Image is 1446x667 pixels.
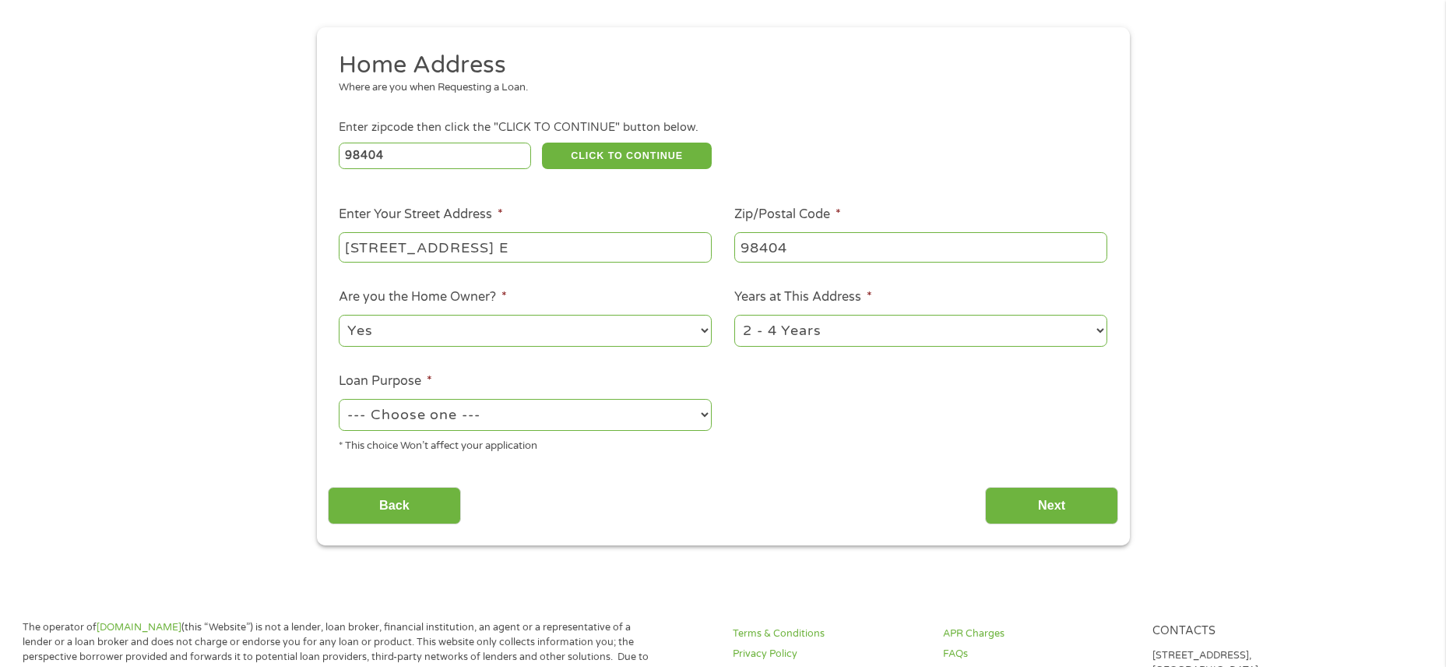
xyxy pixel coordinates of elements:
button: CLICK TO CONTINUE [542,143,712,169]
label: Years at This Address [734,289,872,305]
input: Back [328,487,461,525]
h2: Home Address [339,50,1096,81]
a: FAQs [943,647,1135,662]
a: Privacy Policy [733,647,924,662]
a: [DOMAIN_NAME] [97,621,181,633]
label: Zip/Postal Code [734,206,841,223]
a: Terms & Conditions [733,626,924,641]
div: * This choice Won’t affect your application [339,433,712,454]
label: Are you the Home Owner? [339,289,507,305]
label: Loan Purpose [339,373,432,390]
a: APR Charges [943,626,1135,641]
label: Enter Your Street Address [339,206,503,223]
h4: Contacts [1152,624,1344,639]
input: Enter Zipcode (e.g 01510) [339,143,531,169]
input: Next [985,487,1118,525]
input: 1 Main Street [339,232,712,262]
div: Where are you when Requesting a Loan. [339,80,1096,96]
div: Enter zipcode then click the "CLICK TO CONTINUE" button below. [339,119,1106,136]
